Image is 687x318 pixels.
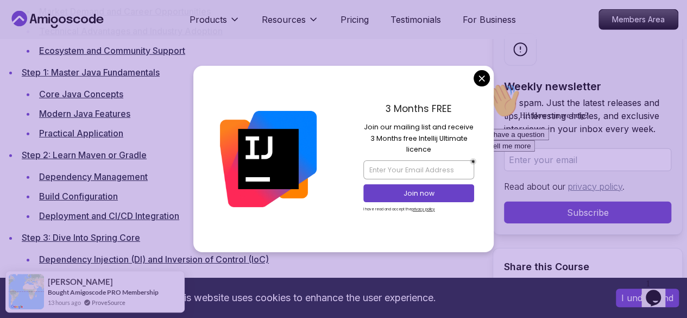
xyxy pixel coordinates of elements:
[48,288,69,296] span: Bought
[4,33,108,41] span: Hi! How can we help?
[599,10,678,29] p: Members Area
[39,210,179,221] a: Deployment and CI/CD Integration
[262,13,306,26] p: Resources
[390,13,441,26] a: Testimonials
[190,13,227,26] p: Products
[92,298,125,307] a: ProveSource
[4,4,200,73] div: 👋Hi! How can we help?I have a questionTell me more
[4,61,54,73] button: Tell me more
[616,289,679,307] button: Accept cookies
[22,232,140,243] a: Step 3: Dive Into Spring Core
[4,4,39,39] img: :wave:
[39,171,148,182] a: Dependency Management
[9,274,44,309] img: provesource social proof notification image
[598,9,678,30] a: Members Area
[190,13,240,35] button: Products
[48,298,81,307] span: 13 hours ago
[4,50,68,61] button: I have a question
[39,89,123,99] a: Core Java Concepts
[39,191,118,202] a: Build Configuration
[641,275,676,307] iframe: chat widget
[262,13,319,35] button: Resources
[341,13,369,26] a: Pricing
[463,13,516,26] a: For Business
[48,277,113,286] span: [PERSON_NAME]
[481,79,676,269] iframe: chat widget
[39,254,269,265] a: Dependency Injection (DI) and Inversion of Control (IoC)
[22,67,160,78] a: Step 1: Master Java Fundamentals
[39,45,185,56] a: Ecosystem and Community Support
[8,286,600,310] div: This website uses cookies to enhance the user experience.
[22,149,147,160] a: Step 2: Learn Maven or Gradle
[70,288,159,296] a: Amigoscode PRO Membership
[39,128,123,139] a: Practical Application
[39,108,130,119] a: Modern Java Features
